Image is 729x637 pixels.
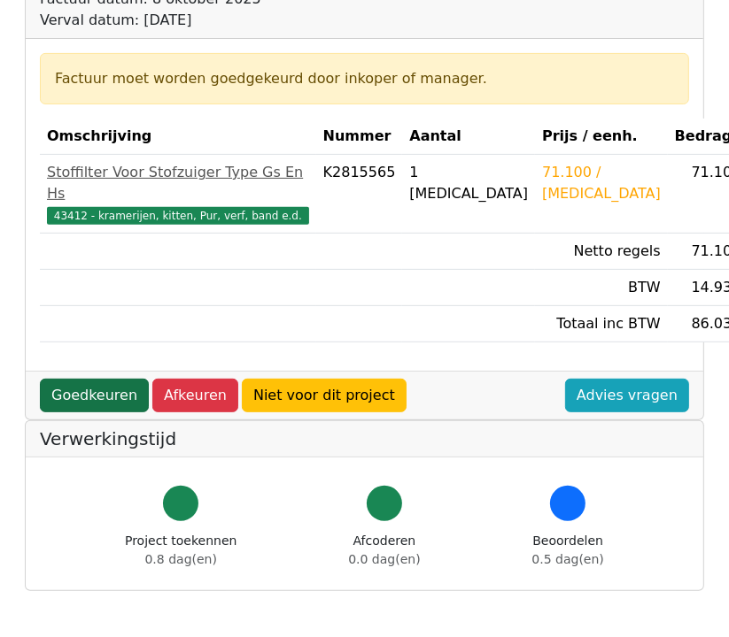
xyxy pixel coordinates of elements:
div: 1 [MEDICAL_DATA] [409,162,528,204]
td: K2815565 [316,155,403,234]
a: Niet voor dit project [242,379,407,412]
div: 71.100 / [MEDICAL_DATA] [542,162,661,204]
h5: Verwerkingstijd [40,428,689,449]
th: Nummer [316,119,403,155]
div: Project toekennen [125,532,237,569]
div: Verval datum: [DATE] [40,10,299,31]
th: Aantal [402,119,535,155]
span: 0.8 dag(en) [145,552,217,566]
span: 0.0 dag(en) [348,552,420,566]
span: 0.5 dag(en) [532,552,604,566]
div: Afcoderen [348,532,420,569]
div: Stoffilter Voor Stofzuiger Type Gs En Hs [47,162,309,204]
a: Advies vragen [565,379,689,412]
a: Goedkeuren [40,379,149,412]
span: 43412 - kramerijen, kitten, Pur, verf, band e.d. [47,207,309,225]
a: Afkeuren [152,379,238,412]
th: Omschrijving [40,119,316,155]
td: Netto regels [535,234,668,270]
td: Totaal inc BTW [535,306,668,342]
th: Prijs / eenh. [535,119,668,155]
div: Factuur moet worden goedgekeurd door inkoper of manager. [55,68,674,89]
td: BTW [535,270,668,306]
div: Beoordelen [532,532,604,569]
a: Stoffilter Voor Stofzuiger Type Gs En Hs43412 - kramerijen, kitten, Pur, verf, band e.d. [47,162,309,226]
